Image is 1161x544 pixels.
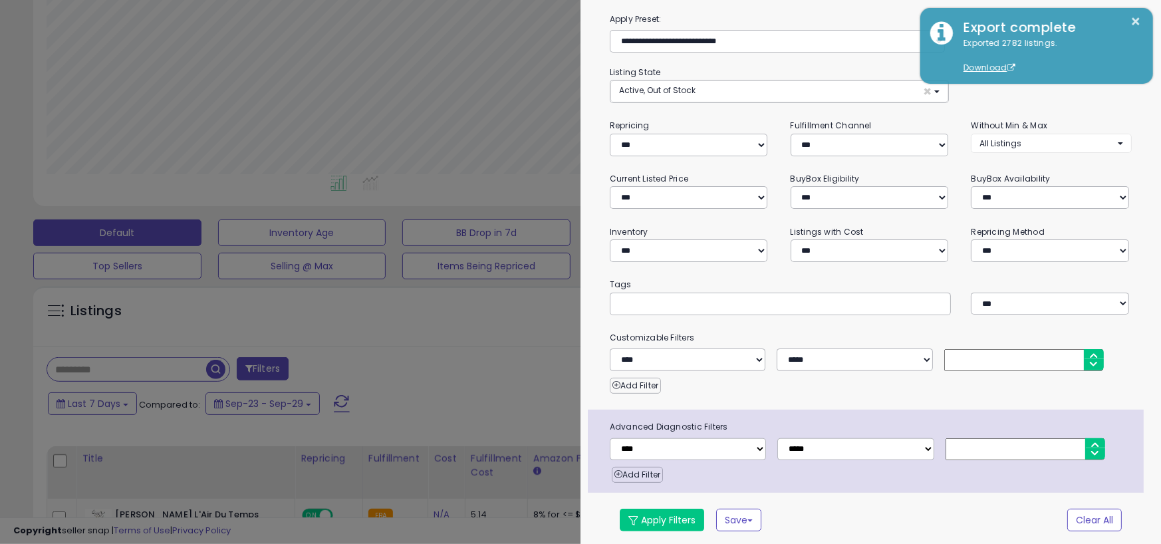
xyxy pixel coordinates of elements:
[791,226,864,237] small: Listings with Cost
[610,80,949,102] button: Active, Out of Stock ×
[1131,13,1142,30] button: ×
[600,12,1142,27] label: Apply Preset:
[600,277,1142,292] small: Tags
[979,138,1021,149] span: All Listings
[610,378,661,394] button: Add Filter
[612,467,663,483] button: Add Filter
[971,226,1045,237] small: Repricing Method
[964,62,1015,73] a: Download
[971,173,1050,184] small: BuyBox Availability
[1067,509,1122,531] button: Clear All
[610,226,648,237] small: Inventory
[791,173,860,184] small: BuyBox Eligibility
[716,509,761,531] button: Save
[923,84,932,98] span: ×
[610,67,661,78] small: Listing State
[600,331,1142,345] small: Customizable Filters
[971,134,1132,153] button: All Listings
[971,120,1047,131] small: Without Min & Max
[954,18,1143,37] div: Export complete
[620,509,704,531] button: Apply Filters
[619,84,696,96] span: Active, Out of Stock
[610,173,688,184] small: Current Listed Price
[600,420,1144,434] span: Advanced Diagnostic Filters
[791,120,872,131] small: Fulfillment Channel
[954,37,1143,74] div: Exported 2782 listings.
[610,120,650,131] small: Repricing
